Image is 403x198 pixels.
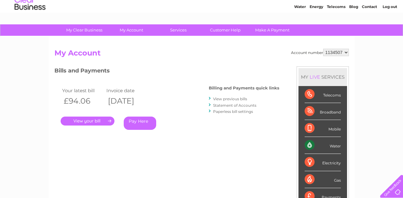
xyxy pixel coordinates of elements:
[305,137,341,154] div: Water
[59,24,110,36] a: My Clear Business
[349,26,358,31] a: Blog
[305,120,341,137] div: Mobile
[209,86,279,90] h4: Billing and Payments quick links
[291,49,349,56] div: Account number
[200,24,251,36] a: Customer Help
[305,171,341,188] div: Gas
[105,95,149,107] th: [DATE]
[61,86,105,95] td: Your latest bill
[105,86,149,95] td: Invoice date
[56,3,348,30] div: Clear Business is a trading name of Verastar Limited (registered in [GEOGRAPHIC_DATA] No. 3667643...
[213,103,256,108] a: Statement of Accounts
[153,24,204,36] a: Services
[308,74,321,80] div: LIVE
[213,97,247,101] a: View previous bills
[106,24,157,36] a: My Account
[124,117,156,130] a: Pay Here
[54,66,279,77] h3: Bills and Payments
[305,86,341,103] div: Telecoms
[383,26,397,31] a: Log out
[294,26,306,31] a: Water
[298,68,347,86] div: MY SERVICES
[310,26,323,31] a: Energy
[14,16,46,35] img: logo.png
[305,154,341,171] div: Electricity
[305,103,341,120] div: Broadband
[61,95,105,107] th: £94.06
[327,26,345,31] a: Telecoms
[213,109,253,114] a: Paperless bill settings
[247,24,298,36] a: Make A Payment
[61,117,114,126] a: .
[54,49,349,60] h2: My Account
[362,26,377,31] a: Contact
[286,3,329,11] a: 0333 014 3131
